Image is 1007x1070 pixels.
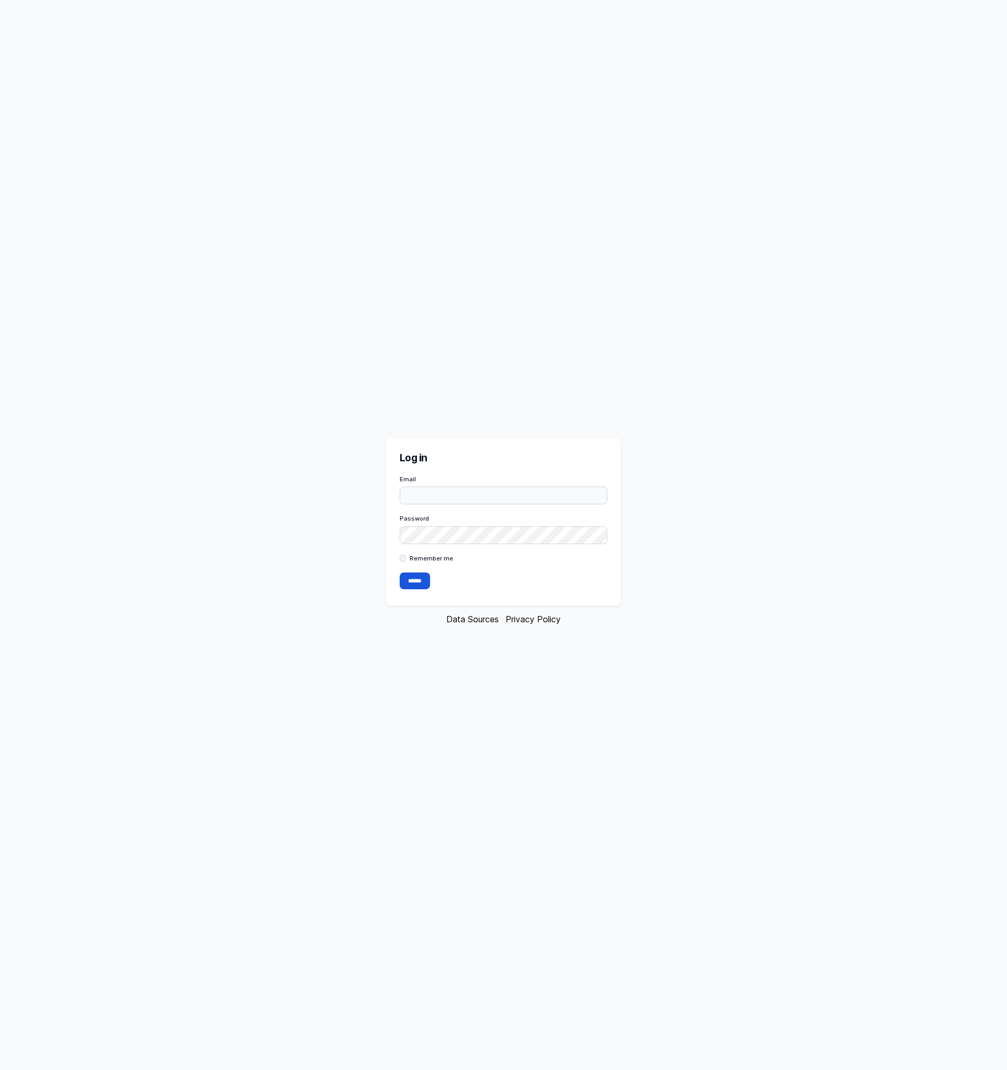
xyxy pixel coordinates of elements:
[400,514,608,523] label: Password
[410,554,453,563] label: Remember me
[400,475,608,483] label: Email
[400,451,608,465] h2: Log in
[446,614,499,624] a: Data Sources
[506,614,561,624] a: Privacy Policy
